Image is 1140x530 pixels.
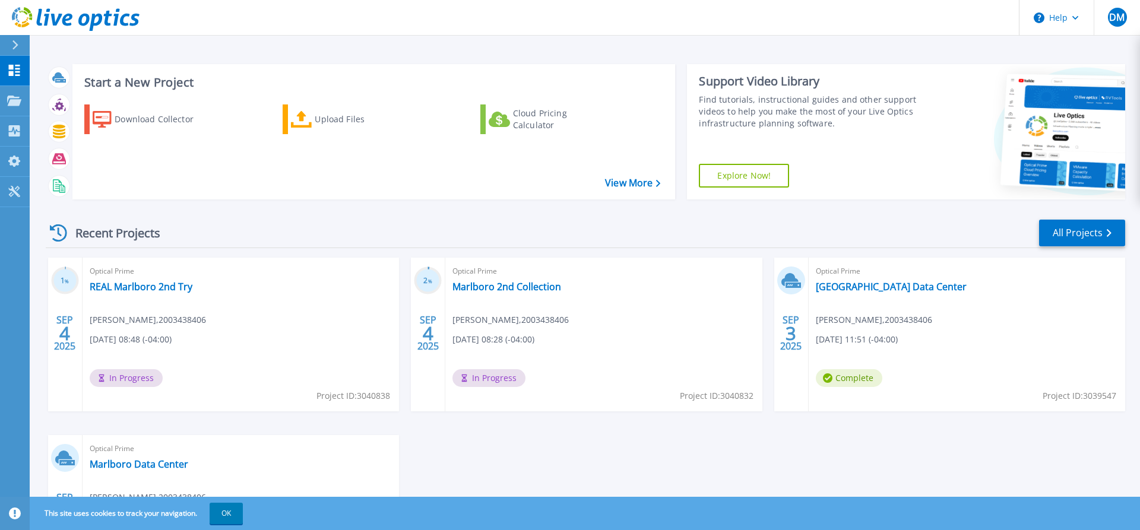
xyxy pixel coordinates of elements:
span: [PERSON_NAME] , 2003438406 [452,313,569,326]
span: Optical Prime [816,265,1118,278]
a: View More [605,177,660,189]
span: In Progress [452,369,525,387]
span: % [428,278,432,284]
span: 4 [59,328,70,338]
div: Upload Files [315,107,410,131]
a: Upload Files [283,104,415,134]
div: Download Collector [115,107,210,131]
div: SEP 2025 [780,312,802,355]
span: [PERSON_NAME] , 2003438406 [90,313,206,326]
span: 3 [786,328,796,338]
span: Optical Prime [452,265,755,278]
h3: Start a New Project [84,76,660,89]
span: Optical Prime [90,442,392,455]
span: [DATE] 11:51 (-04:00) [816,333,898,346]
a: Marlboro Data Center [90,458,188,470]
span: [PERSON_NAME] , 2003438406 [90,491,206,504]
div: Recent Projects [46,218,176,247]
div: Cloud Pricing Calculator [513,107,608,131]
span: [DATE] 08:48 (-04:00) [90,333,172,346]
a: Cloud Pricing Calculator [480,104,613,134]
h3: 2 [414,274,442,288]
span: Optical Prime [90,265,392,278]
span: DM [1109,12,1125,22]
span: Project ID: 3040832 [680,389,753,402]
div: Support Video Library [699,74,922,89]
a: [GEOGRAPHIC_DATA] Data Center [816,281,967,293]
div: SEP 2025 [53,312,76,355]
span: % [65,278,69,284]
span: In Progress [90,369,163,387]
div: Find tutorials, instructional guides and other support videos to help you make the most of your L... [699,94,922,129]
a: All Projects [1039,220,1125,246]
a: Marlboro 2nd Collection [452,281,561,293]
span: Complete [816,369,882,387]
span: 4 [423,328,433,338]
span: Project ID: 3040838 [316,389,390,402]
a: REAL Marlboro 2nd Try [90,281,192,293]
h3: 1 [51,274,79,288]
a: Download Collector [84,104,217,134]
span: Project ID: 3039547 [1043,389,1116,402]
span: This site uses cookies to track your navigation. [33,503,243,524]
span: [PERSON_NAME] , 2003438406 [816,313,932,326]
div: SEP 2025 [417,312,439,355]
a: Explore Now! [699,164,789,188]
span: [DATE] 08:28 (-04:00) [452,333,534,346]
button: OK [210,503,243,524]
